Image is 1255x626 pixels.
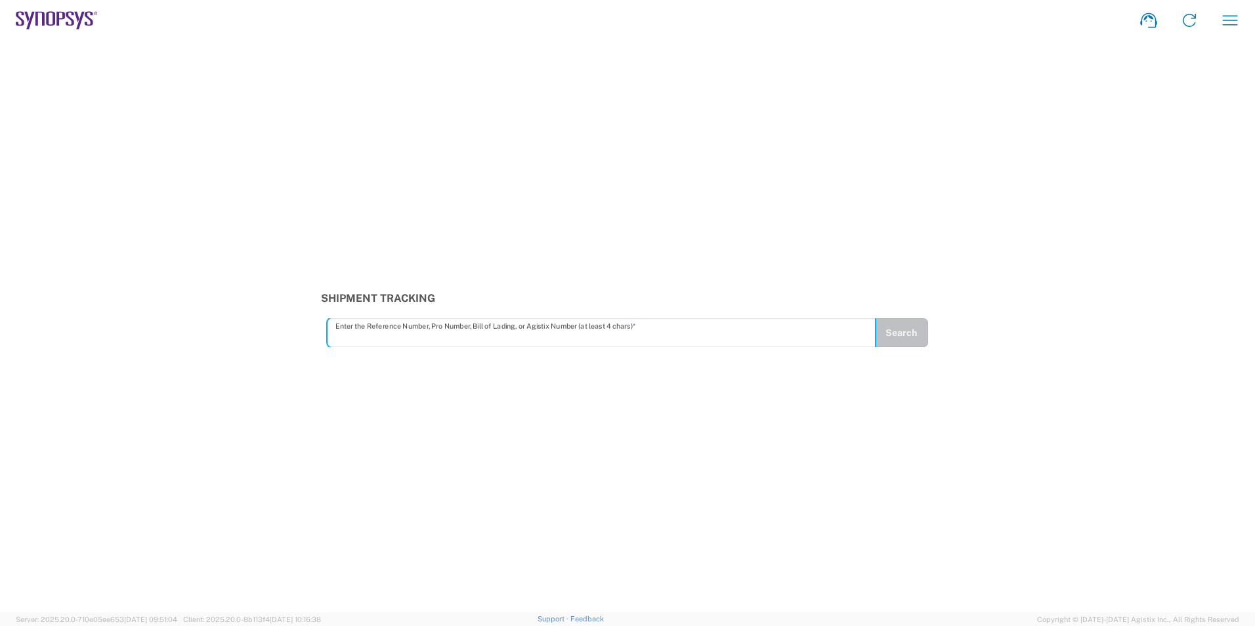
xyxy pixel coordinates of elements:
a: Feedback [570,615,604,623]
span: [DATE] 10:16:38 [270,616,321,623]
span: Client: 2025.20.0-8b113f4 [183,616,321,623]
span: [DATE] 09:51:04 [124,616,177,623]
span: Server: 2025.20.0-710e05ee653 [16,616,177,623]
h3: Shipment Tracking [321,292,935,304]
span: Copyright © [DATE]-[DATE] Agistix Inc., All Rights Reserved [1037,614,1239,625]
a: Support [538,615,570,623]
